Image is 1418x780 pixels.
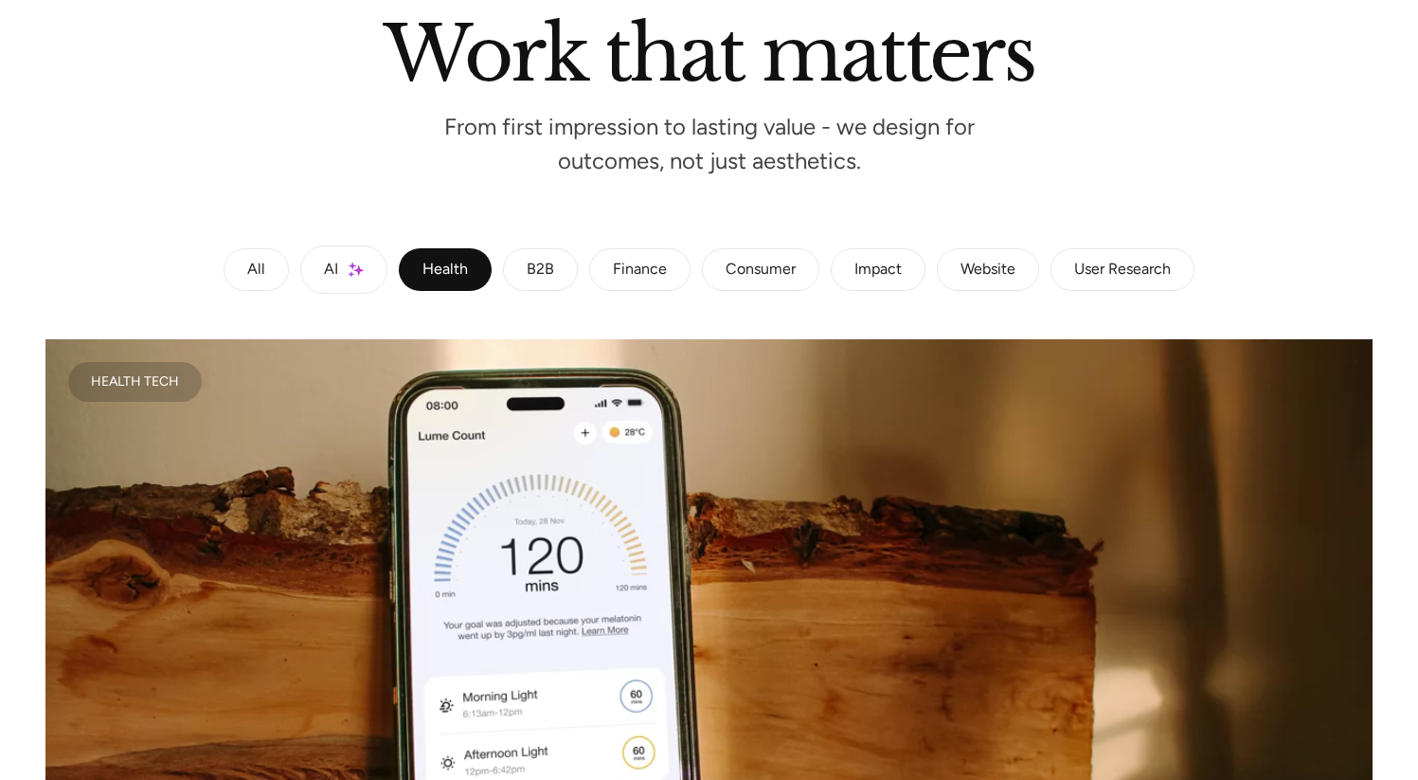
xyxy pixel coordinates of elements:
[854,264,902,276] div: Impact
[324,264,338,276] div: AI
[613,264,667,276] div: Finance
[425,119,994,170] p: From first impression to lasting value - we design for outcomes, not just aesthetics.
[422,264,468,276] div: Health
[1074,264,1171,276] div: User Research
[170,17,1249,82] h2: Work that matters
[960,264,1015,276] div: Website
[726,264,796,276] div: Consumer
[247,264,265,276] div: All
[91,377,179,387] div: Health Tech
[527,264,554,276] div: B2B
